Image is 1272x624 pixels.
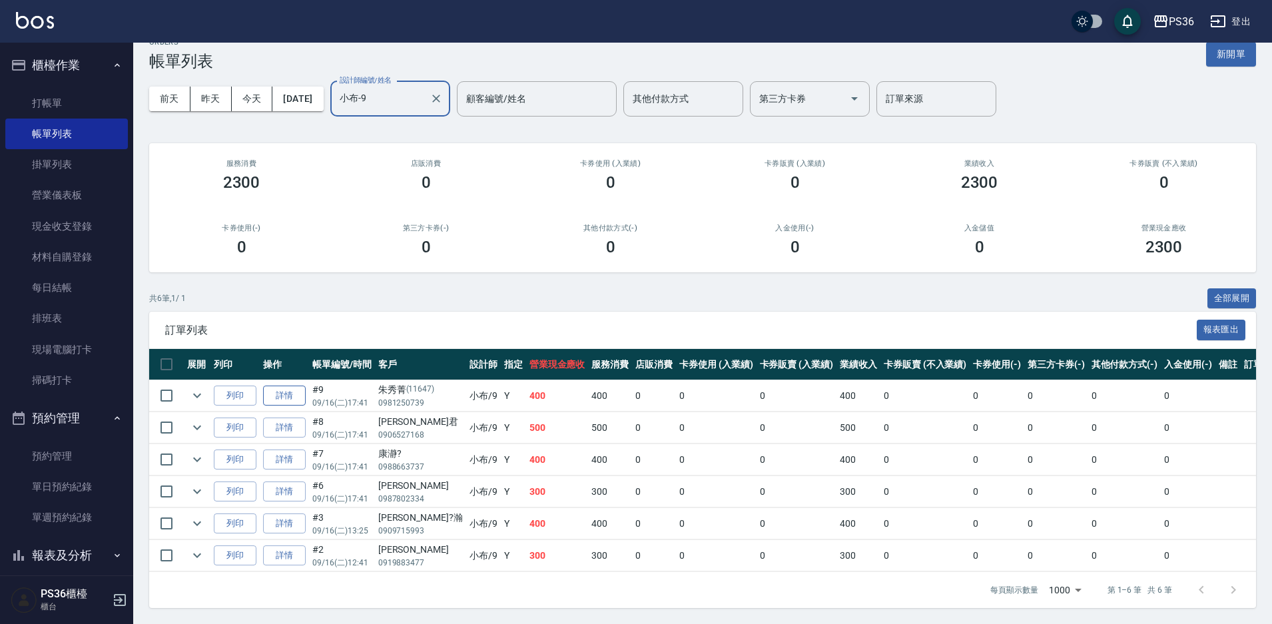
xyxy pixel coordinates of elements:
[1024,349,1088,380] th: 第三方卡券(-)
[719,224,871,232] h2: 入金使用(-)
[526,540,589,571] td: 300
[1024,444,1088,475] td: 0
[1108,584,1172,596] p: 第 1–6 筆 共 6 筆
[406,383,435,397] p: (11647)
[880,508,970,539] td: 0
[422,238,431,256] h3: 0
[5,272,128,303] a: 每日結帳
[214,481,256,502] button: 列印
[378,543,463,557] div: [PERSON_NAME]
[187,481,207,501] button: expand row
[187,513,207,533] button: expand row
[5,242,128,272] a: 材料自購登錄
[1147,8,1199,35] button: PS36
[501,444,526,475] td: Y
[1161,412,1215,444] td: 0
[5,149,128,180] a: 掛單列表
[880,540,970,571] td: 0
[16,12,54,29] img: Logo
[606,173,615,192] h3: 0
[149,87,190,111] button: 前天
[1024,412,1088,444] td: 0
[975,238,984,256] h3: 0
[501,412,526,444] td: Y
[757,540,837,571] td: 0
[501,508,526,539] td: Y
[606,238,615,256] h3: 0
[232,87,273,111] button: 今天
[263,418,306,438] a: 詳情
[165,224,318,232] h2: 卡券使用(-)
[970,540,1024,571] td: 0
[676,444,757,475] td: 0
[214,513,256,534] button: 列印
[526,349,589,380] th: 營業現金應收
[466,444,501,475] td: 小布 /9
[309,349,375,380] th: 帳單編號/時間
[534,159,687,168] h2: 卡券使用 (入業績)
[5,502,128,533] a: 單週預約紀錄
[526,444,589,475] td: 400
[1215,349,1241,380] th: 備註
[1088,349,1161,380] th: 其他付款方式(-)
[5,471,128,502] a: 單日預約紀錄
[1088,224,1240,232] h2: 營業現金應收
[588,444,632,475] td: 400
[1161,349,1215,380] th: 入金使用(-)
[836,476,880,507] td: 300
[378,429,463,441] p: 0906527168
[1161,444,1215,475] td: 0
[632,476,676,507] td: 0
[184,349,210,380] th: 展開
[187,545,207,565] button: expand row
[1161,508,1215,539] td: 0
[970,380,1024,412] td: 0
[676,412,757,444] td: 0
[5,119,128,149] a: 帳單列表
[990,584,1038,596] p: 每頁顯示數量
[260,349,309,380] th: 操作
[427,89,446,108] button: Clear
[1044,572,1086,608] div: 1000
[187,418,207,438] button: expand row
[526,476,589,507] td: 300
[676,380,757,412] td: 0
[1206,42,1256,67] button: 新開單
[757,508,837,539] td: 0
[1024,508,1088,539] td: 0
[466,540,501,571] td: 小布 /9
[378,397,463,409] p: 0981250739
[526,380,589,412] td: 400
[970,476,1024,507] td: 0
[378,461,463,473] p: 0988663737
[165,324,1197,337] span: 訂單列表
[187,386,207,406] button: expand row
[719,159,871,168] h2: 卡券販賣 (入業績)
[501,476,526,507] td: Y
[149,292,186,304] p: 共 6 筆, 1 / 1
[1088,380,1161,412] td: 0
[312,461,372,473] p: 09/16 (二) 17:41
[970,444,1024,475] td: 0
[5,303,128,334] a: 排班表
[272,87,323,111] button: [DATE]
[214,386,256,406] button: 列印
[210,349,260,380] th: 列印
[836,412,880,444] td: 500
[836,508,880,539] td: 400
[223,173,260,192] h3: 2300
[378,383,463,397] div: 朱秀菁
[1088,540,1161,571] td: 0
[880,380,970,412] td: 0
[588,476,632,507] td: 300
[970,412,1024,444] td: 0
[1024,476,1088,507] td: 0
[5,88,128,119] a: 打帳單
[350,224,502,232] h2: 第三方卡券(-)
[632,540,676,571] td: 0
[970,349,1024,380] th: 卡券使用(-)
[214,418,256,438] button: 列印
[309,508,375,539] td: #3
[466,412,501,444] td: 小布 /9
[1024,540,1088,571] td: 0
